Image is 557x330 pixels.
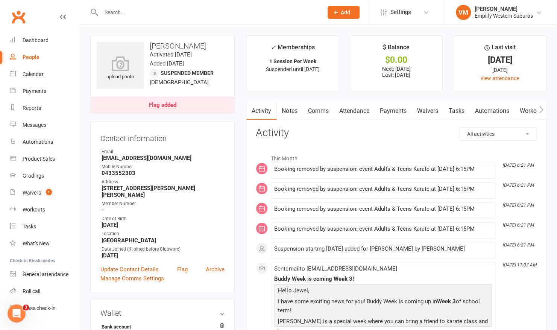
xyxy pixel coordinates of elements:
[10,151,79,167] a: Product Sales
[10,300,79,317] a: Class kiosk mode
[10,235,79,252] a: What's New
[150,51,192,58] time: Activated [DATE]
[23,207,45,213] div: Workouts
[8,304,26,322] iframe: Intercom live chat
[161,70,214,76] span: Suspended member
[102,185,225,198] strong: [STREET_ADDRESS][PERSON_NAME][PERSON_NAME]
[390,4,411,21] span: Settings
[357,56,436,64] div: $0.00
[102,163,225,170] div: Mobile Number
[274,206,492,212] div: Booking removed by suspension: event Adults & Teens Karate at [DATE] 6:15PM
[502,163,534,168] i: [DATE] 6:21 PM
[276,102,302,120] a: Notes
[411,102,443,120] a: Waivers
[97,56,144,81] div: upload photo
[23,88,46,94] div: Payments
[10,167,79,184] a: Gradings
[150,60,184,67] time: Added [DATE]
[102,246,225,253] div: Date Joined (if joined before Clubworx)
[10,184,79,201] a: Waivers 1
[97,42,228,50] h3: [PERSON_NAME]
[10,49,79,66] a: People
[102,148,225,155] div: Email
[23,271,68,277] div: General attendance
[437,298,455,305] span: Week 3
[10,218,79,235] a: Tasks
[23,71,44,77] div: Calendar
[341,9,350,15] span: Add
[357,66,436,78] p: Next: [DATE] Last: [DATE]
[271,43,315,56] div: Memberships
[10,117,79,134] a: Messages
[269,58,316,64] strong: 1 Session Per Week
[100,309,225,317] h3: Wallet
[150,79,209,86] span: [DEMOGRAPHIC_DATA]
[102,155,225,161] strong: [EMAIL_ADDRESS][DOMAIN_NAME]
[102,207,225,213] strong: -
[246,102,276,120] a: Activity
[100,265,159,274] a: Update Contact Details
[469,102,514,120] a: Automations
[23,173,44,179] div: Gradings
[23,105,41,111] div: Reports
[10,32,79,49] a: Dashboard
[502,182,534,188] i: [DATE] 6:21 PM
[100,131,225,143] h3: Contact information
[102,237,225,244] strong: [GEOGRAPHIC_DATA]
[9,8,28,26] a: Clubworx
[271,44,276,51] i: ✓
[102,324,221,330] strong: Bank account
[514,102,550,120] a: Workouts
[102,170,225,176] strong: 0433552303
[10,283,79,300] a: Roll call
[256,151,537,163] li: This Month
[276,297,490,317] p: I have some exciting news for you! Buddy Week is coming up in of school term!
[502,222,534,228] i: [DATE] 6:21 PM
[383,43,410,56] div: $ Balance
[502,202,534,208] i: [DATE] 6:21 PM
[23,288,40,294] div: Roll call
[46,189,52,195] span: 1
[456,5,471,20] div: VM
[10,201,79,218] a: Workouts
[102,222,225,228] strong: [DATE]
[274,186,492,192] div: Booking removed by suspension: event Adults & Teens Karate at [DATE] 6:15PM
[374,102,411,120] a: Payments
[256,127,537,139] h3: Activity
[23,37,49,43] div: Dashboard
[10,100,79,117] a: Reports
[102,178,225,186] div: Address
[23,156,55,162] div: Product Sales
[475,12,533,19] div: Emplify Western Suburbs
[177,265,188,274] a: Flag
[23,304,29,310] span: 3
[274,166,492,172] div: Booking removed by suspension: event Adults & Teens Karate at [DATE] 6:15PM
[102,200,225,207] div: Member Number
[149,102,176,108] div: Flag added
[23,240,50,246] div: What's New
[10,83,79,100] a: Payments
[102,230,225,237] div: Location
[23,139,53,145] div: Automations
[274,226,492,232] div: Booking removed by suspension: event Adults & Teens Karate at [DATE] 6:15PM
[100,274,164,283] a: Manage Comms Settings
[328,6,360,19] button: Add
[484,43,516,56] div: Last visit
[274,246,492,252] div: Suspension starting [DATE] added for [PERSON_NAME] by [PERSON_NAME]
[274,276,492,282] div: Buddy Week is coming Week 3!
[102,252,225,259] strong: [DATE]
[23,122,46,128] div: Messages
[460,56,539,64] div: [DATE]
[10,266,79,283] a: General attendance kiosk mode
[443,102,469,120] a: Tasks
[23,54,39,60] div: People
[502,242,534,248] i: [DATE] 6:21 PM
[481,75,519,81] a: view attendance
[302,102,334,120] a: Comms
[99,7,318,18] input: Search...
[460,66,539,74] div: [DATE]
[23,190,41,196] div: Waivers
[23,224,36,230] div: Tasks
[102,215,225,222] div: Date of Birth
[475,6,533,12] div: [PERSON_NAME]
